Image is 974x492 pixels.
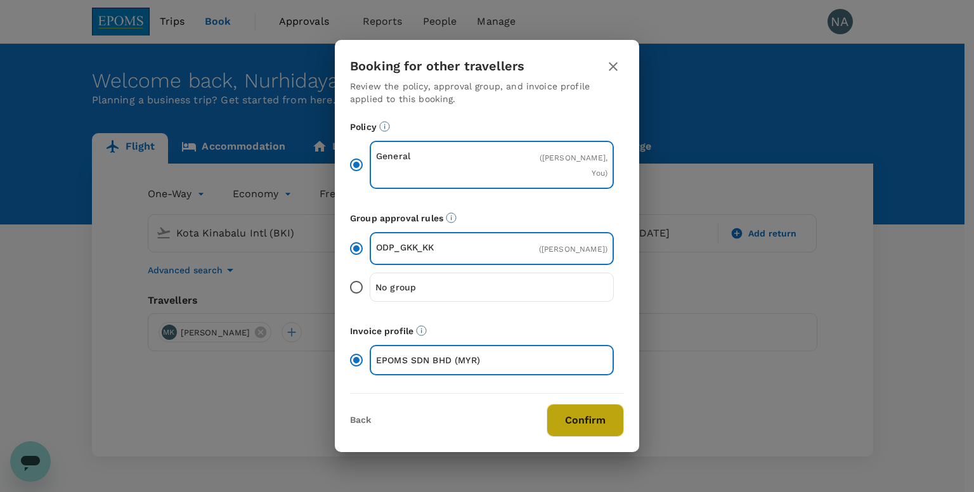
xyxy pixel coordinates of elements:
[350,415,371,425] button: Back
[539,245,607,254] span: ( [PERSON_NAME] )
[547,404,624,437] button: Confirm
[350,80,624,105] p: Review the policy, approval group, and invoice profile applied to this booking.
[376,241,492,254] p: ODP_GKK_KK
[350,59,524,74] h3: Booking for other travellers
[540,153,607,178] span: ( [PERSON_NAME], You )
[350,325,624,337] p: Invoice profile
[375,281,492,294] p: No group
[446,212,457,223] svg: Default approvers or custom approval rules (if available) are based on the user group.
[376,150,492,162] p: General
[376,354,492,366] p: EPOMS SDN BHD (MYR)
[416,325,427,336] svg: The payment currency and company information are based on the selected invoice profile.
[350,120,624,133] p: Policy
[350,212,624,224] p: Group approval rules
[379,121,390,132] svg: Booking restrictions are based on the selected travel policy.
